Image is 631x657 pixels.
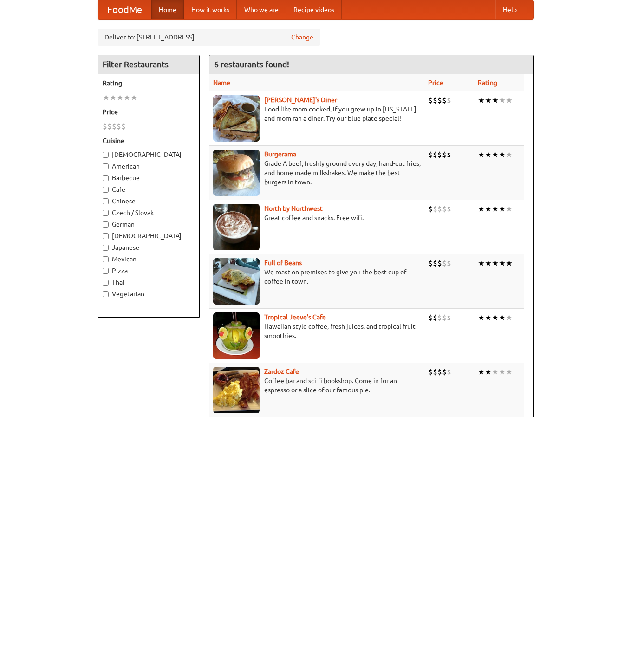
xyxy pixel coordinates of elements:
[117,92,124,103] li: ★
[442,367,447,377] li: $
[103,278,195,287] label: Thai
[103,291,109,297] input: Vegetarian
[506,367,513,377] li: ★
[499,258,506,268] li: ★
[130,92,137,103] li: ★
[213,376,421,395] p: Coffee bar and sci-fi bookshop. Come in for an espresso or a slice of our famous pie.
[506,150,513,160] li: ★
[447,367,451,377] li: $
[103,220,195,229] label: German
[499,204,506,214] li: ★
[442,258,447,268] li: $
[213,79,230,86] a: Name
[447,95,451,105] li: $
[264,96,337,104] a: [PERSON_NAME]'s Diner
[107,121,112,131] li: $
[103,256,109,262] input: Mexican
[103,185,195,194] label: Cafe
[184,0,237,19] a: How it works
[103,175,109,181] input: Barbecue
[478,79,497,86] a: Rating
[103,243,195,252] label: Japanese
[103,136,195,145] h5: Cuisine
[447,150,451,160] li: $
[98,55,199,74] h4: Filter Restaurants
[492,367,499,377] li: ★
[103,78,195,88] h5: Rating
[433,204,437,214] li: $
[506,258,513,268] li: ★
[213,104,421,123] p: Food like mom cooked, if you grew up in [US_STATE] and mom ran a diner. Try our blue plate special!
[213,150,260,196] img: burgerama.jpg
[103,210,109,216] input: Czech / Slovak
[103,245,109,251] input: Japanese
[428,150,433,160] li: $
[213,367,260,413] img: zardoz.jpg
[485,367,492,377] li: ★
[433,367,437,377] li: $
[506,95,513,105] li: ★
[103,121,107,131] li: $
[103,107,195,117] h5: Price
[478,258,485,268] li: ★
[264,368,299,375] a: Zardoz Cafe
[213,204,260,250] img: north.jpg
[103,289,195,299] label: Vegetarian
[213,258,260,305] img: beans.jpg
[291,33,313,42] a: Change
[110,92,117,103] li: ★
[492,312,499,323] li: ★
[103,233,109,239] input: [DEMOGRAPHIC_DATA]
[447,258,451,268] li: $
[213,322,421,340] p: Hawaiian style coffee, fresh juices, and tropical fruit smoothies.
[499,312,506,323] li: ★
[103,268,109,274] input: Pizza
[103,254,195,264] label: Mexican
[103,196,195,206] label: Chinese
[103,231,195,241] label: [DEMOGRAPHIC_DATA]
[437,204,442,214] li: $
[103,150,195,159] label: [DEMOGRAPHIC_DATA]
[264,150,296,158] a: Burgerama
[437,95,442,105] li: $
[112,121,117,131] li: $
[433,95,437,105] li: $
[103,208,195,217] label: Czech / Slovak
[121,121,126,131] li: $
[437,312,442,323] li: $
[506,204,513,214] li: ★
[478,312,485,323] li: ★
[478,95,485,105] li: ★
[478,204,485,214] li: ★
[447,204,451,214] li: $
[286,0,342,19] a: Recipe videos
[117,121,121,131] li: $
[98,29,320,46] div: Deliver to: [STREET_ADDRESS]
[478,367,485,377] li: ★
[264,313,326,321] a: Tropical Jeeve's Cafe
[506,312,513,323] li: ★
[433,312,437,323] li: $
[428,204,433,214] li: $
[213,312,260,359] img: jeeves.jpg
[485,258,492,268] li: ★
[485,150,492,160] li: ★
[237,0,286,19] a: Who we are
[103,221,109,228] input: German
[428,95,433,105] li: $
[428,258,433,268] li: $
[124,92,130,103] li: ★
[103,152,109,158] input: [DEMOGRAPHIC_DATA]
[428,367,433,377] li: $
[103,266,195,275] label: Pizza
[151,0,184,19] a: Home
[264,259,302,267] b: Full of Beans
[485,204,492,214] li: ★
[213,159,421,187] p: Grade A beef, freshly ground every day, hand-cut fries, and home-made milkshakes. We make the bes...
[499,367,506,377] li: ★
[442,95,447,105] li: $
[98,0,151,19] a: FoodMe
